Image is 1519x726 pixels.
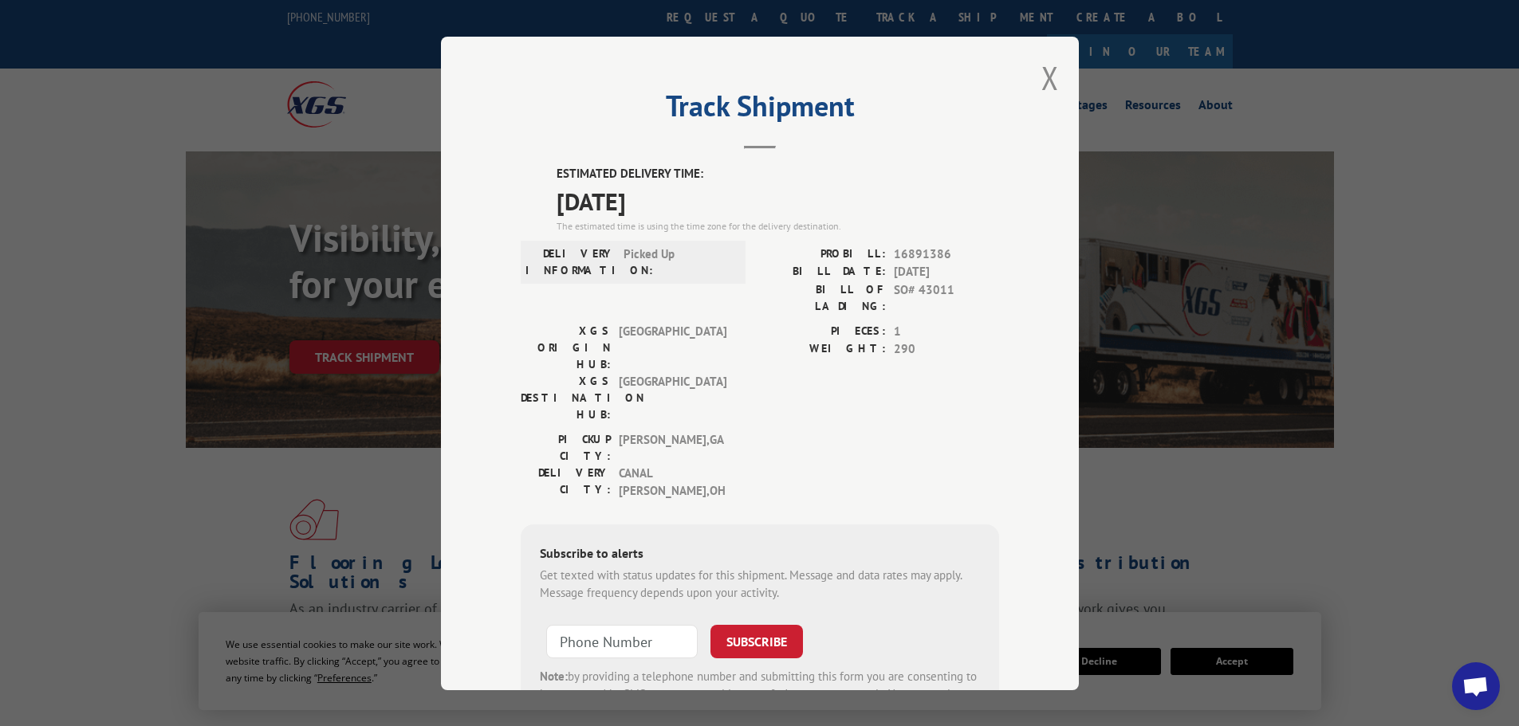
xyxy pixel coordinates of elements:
[1452,662,1500,710] div: Open chat
[521,430,611,464] label: PICKUP CITY:
[619,322,726,372] span: [GEOGRAPHIC_DATA]
[546,624,698,657] input: Phone Number
[557,165,999,183] label: ESTIMATED DELIVERY TIME:
[894,263,999,281] span: [DATE]
[525,245,616,278] label: DELIVERY INFORMATION:
[760,245,886,263] label: PROBILL:
[540,543,980,566] div: Subscribe to alerts
[894,245,999,263] span: 16891386
[619,430,726,464] span: [PERSON_NAME] , GA
[624,245,731,278] span: Picked Up
[619,464,726,500] span: CANAL [PERSON_NAME] , OH
[521,464,611,500] label: DELIVERY CITY:
[521,372,611,422] label: XGS DESTINATION HUB:
[760,263,886,281] label: BILL DATE:
[1041,57,1059,99] button: Close modal
[540,566,980,602] div: Get texted with status updates for this shipment. Message and data rates may apply. Message frequ...
[521,322,611,372] label: XGS ORIGIN HUB:
[760,281,886,314] label: BILL OF LADING:
[557,218,999,233] div: The estimated time is using the time zone for the delivery destination.
[619,372,726,422] span: [GEOGRAPHIC_DATA]
[894,340,999,359] span: 290
[894,322,999,340] span: 1
[760,340,886,359] label: WEIGHT:
[760,322,886,340] label: PIECES:
[521,95,999,125] h2: Track Shipment
[710,624,803,657] button: SUBSCRIBE
[540,667,980,721] div: by providing a telephone number and submitting this form you are consenting to be contacted by SM...
[557,182,999,218] span: [DATE]
[894,281,999,314] span: SO# 43011
[540,668,568,683] strong: Note:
